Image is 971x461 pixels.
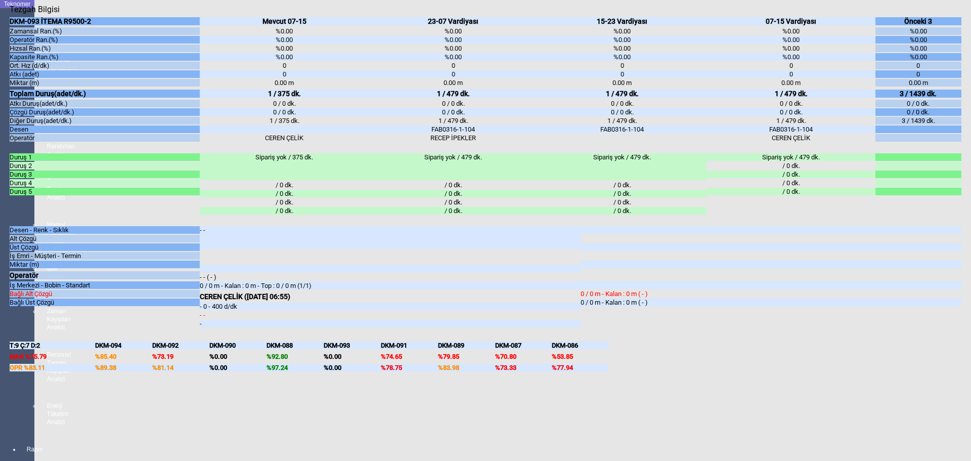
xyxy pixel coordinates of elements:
div: Kapasite Ran.(%) [10,53,200,61]
div: DKM-093 [324,342,381,349]
div: %85.40 [95,353,152,360]
div: 23-07 Vardiyası [369,17,538,25]
div: %0.00 [209,353,267,360]
div: %0.00 [875,36,961,44]
div: %0.00 [200,53,369,61]
div: Duruş 3 [10,171,200,178]
div: Diğer Duruş(adet/dk.) [10,117,200,124]
div: 1 / 375 dk. [200,117,369,124]
div: FAB0316-1-104 [369,125,538,133]
div: / 0 dk. [538,190,707,197]
div: 0 / 0 dk. [200,100,369,107]
div: %83.98 [438,364,495,371]
div: 0 / 0 dk. [875,100,961,107]
div: Bağlı Alt Çözgü [10,290,200,298]
div: %89.38 [95,364,152,371]
div: / 0 dk. [707,179,875,187]
div: %73.19 [152,353,209,360]
div: %97.24 [267,364,324,371]
div: 1 / 479 dk. [369,90,538,98]
div: %0.00 [324,353,381,360]
div: Bağlı Üst Çözgü [10,299,200,306]
div: FAB0316-1-104 [538,125,707,133]
div: Duruş 2 [10,162,200,170]
div: 1 / 479 dk. [707,90,875,98]
div: / 0 dk. [538,181,707,189]
div: Hızsal Ran.(%) [10,45,200,52]
div: / 0 dk. [707,188,875,195]
div: 0.00 m [369,79,538,87]
div: %0.00 [875,27,961,35]
div: Sipariş yok / 479 dk. [707,153,875,161]
div: T:9 Ç:7 D:2 [10,342,95,349]
div: 0 [200,70,369,78]
div: Önceki 3 [875,17,961,25]
div: Operatör [10,271,200,279]
div: 1 / 375 dk. [200,90,369,98]
div: CEREN ÇELİK [707,134,875,142]
div: DKM-088 [267,342,324,349]
div: DKM-092 [152,342,209,349]
div: DKM-086 [552,342,609,349]
div: 0.00 m [200,79,369,87]
div: 0 / 0 m - Kalan : 0 m - Top : 0 / 0 m (1/1) [200,282,581,289]
div: %0.00 [538,36,707,44]
div: %0.00 [875,53,961,61]
div: / 0 dk. [200,198,369,206]
div: 0 / 0 m - Kalan : 0 m ( - ) [581,290,961,298]
div: %0.00 [369,53,538,61]
div: %78.75 [381,364,438,371]
div: %0.00 [875,45,961,52]
div: - - [200,311,581,319]
div: Alt Çözgü [10,235,200,242]
div: 0.00 m [875,79,961,87]
div: Üst Çözgü [10,243,200,251]
div: %0.00 [324,364,381,371]
div: 0 / 0 dk. [369,108,538,116]
div: 0 / 0 dk. [538,108,707,116]
div: 0 [875,70,961,78]
div: DKM-087 [495,342,552,349]
div: 3 / 1439 dk. [875,90,961,98]
div: Atkı (adet) [10,70,200,78]
div: 0 [369,70,538,78]
div: %0.00 [200,45,369,52]
div: - - [200,226,581,249]
div: %0.00 [707,53,875,61]
div: Ort. Hız (d/dk) [10,62,200,69]
div: Sipariş yok / 479 dk. [369,153,538,180]
div: Zamansal Ran.(%) [10,27,200,35]
div: %0.00 [707,36,875,44]
div: 0.00 m [538,79,707,87]
div: Miktar (m) [10,261,200,268]
div: Atkı Duruş(adet/dk.) [10,100,200,107]
div: %0.00 [538,27,707,35]
div: OPR %83.11 [10,364,95,371]
div: DKM-091 [381,342,438,349]
div: Sipariş yok / 375 dk. [200,153,369,180]
div: Desen [10,125,200,133]
div: 0 / 0 dk. [707,100,875,107]
div: 0.00 m [707,79,875,87]
div: Toplam Duruş(adet/dk.) [10,90,200,98]
div: %53.85 [552,353,609,360]
div: %0.00 [369,45,538,52]
div: CEREN ÇELİK ([DATE] 06:55) [200,292,581,301]
div: 1 / 479 dk. [707,117,875,124]
div: / 0 dk. [538,207,707,215]
div: %0.00 [369,27,538,35]
div: MAK %75.79 [10,353,95,360]
div: 0 / 0 dk. [707,108,875,116]
div: Mevcut 07-15 [200,17,369,25]
div: Duruş 1 [10,153,200,161]
div: RECEP İPEKLER [369,134,538,142]
div: 0 [707,62,875,69]
div: 1 / 479 dk. [538,90,707,98]
div: - [200,320,581,327]
div: 15-23 Vardiyası [538,17,707,25]
div: 3 / 1439 dk. [875,117,961,124]
div: 0 / 0 dk. [538,100,707,107]
div: %0.00 [707,27,875,35]
div: 0 / 0 dk. [200,108,369,116]
div: Operatör Ran.(%) [10,36,200,44]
